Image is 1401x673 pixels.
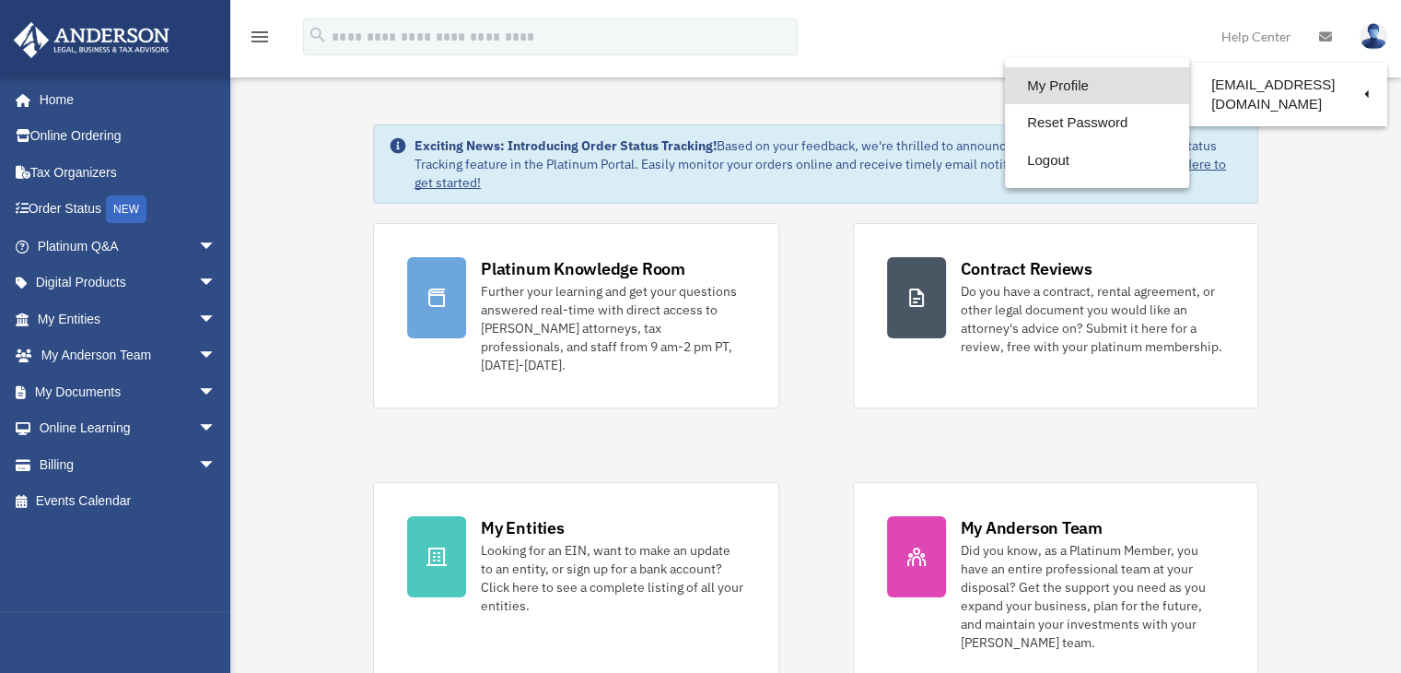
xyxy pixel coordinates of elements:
[198,446,235,484] span: arrow_drop_down
[414,136,1243,192] div: Based on your feedback, we're thrilled to announce the launch of our new Order Status Tracking fe...
[853,223,1258,408] a: Contract Reviews Do you have a contract, rental agreement, or other legal document you would like...
[198,373,235,411] span: arrow_drop_down
[961,257,1092,280] div: Contract Reviews
[8,22,175,58] img: Anderson Advisors Platinum Portal
[198,410,235,448] span: arrow_drop_down
[373,223,778,408] a: Platinum Knowledge Room Further your learning and get your questions answered real-time with dire...
[13,483,244,520] a: Events Calendar
[13,301,244,337] a: My Entitiesarrow_drop_down
[961,516,1103,539] div: My Anderson Team
[1360,23,1387,50] img: User Pic
[481,516,564,539] div: My Entities
[198,228,235,266] span: arrow_drop_down
[13,228,244,265] a: Platinum Q&Aarrow_drop_down
[13,118,244,155] a: Online Ordering
[481,282,744,374] div: Further your learning and get your questions answered real-time with direct access to [PERSON_NAM...
[961,541,1224,652] div: Did you know, as a Platinum Member, you have an entire professional team at your disposal? Get th...
[414,137,717,154] strong: Exciting News: Introducing Order Status Tracking!
[13,81,235,118] a: Home
[1005,67,1189,105] a: My Profile
[249,32,271,48] a: menu
[13,191,244,229] a: Order StatusNEW
[13,373,244,410] a: My Documentsarrow_drop_down
[198,301,235,338] span: arrow_drop_down
[481,541,744,615] div: Looking for an EIN, want to make an update to an entity, or sign up for a bank account? Click her...
[1005,142,1189,180] a: Logout
[106,195,146,223] div: NEW
[13,410,244,447] a: Online Learningarrow_drop_down
[198,337,235,375] span: arrow_drop_down
[198,265,235,302] span: arrow_drop_down
[308,25,328,45] i: search
[1005,104,1189,142] a: Reset Password
[13,337,244,374] a: My Anderson Teamarrow_drop_down
[13,154,244,191] a: Tax Organizers
[1189,67,1387,122] a: [EMAIL_ADDRESS][DOMAIN_NAME]
[13,446,244,483] a: Billingarrow_drop_down
[13,265,244,301] a: Digital Productsarrow_drop_down
[961,282,1224,356] div: Do you have a contract, rental agreement, or other legal document you would like an attorney's ad...
[414,156,1226,191] a: Click Here to get started!
[481,257,685,280] div: Platinum Knowledge Room
[249,26,271,48] i: menu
